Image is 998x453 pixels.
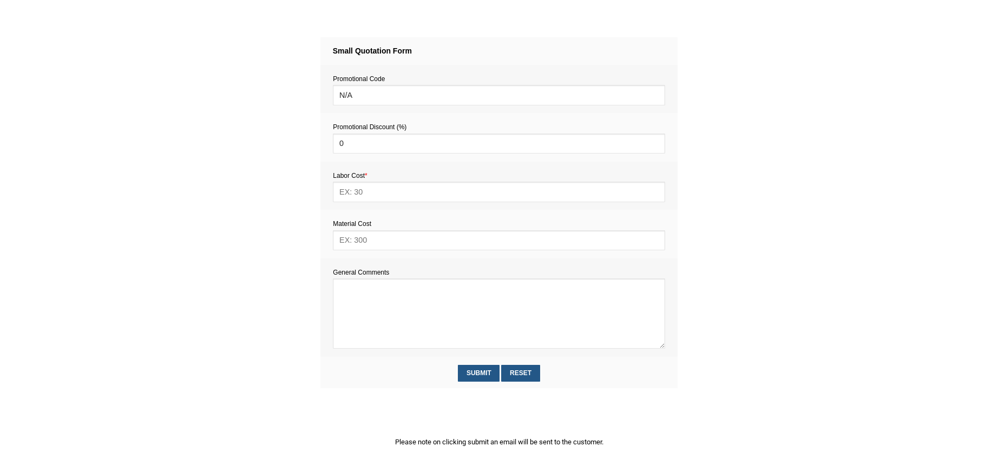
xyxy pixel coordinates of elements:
[333,182,665,202] input: EX: 30
[333,269,389,276] span: General Comments
[333,75,385,83] span: Promotional Code
[458,365,500,382] input: Submit
[333,123,406,131] span: Promotional Discount (%)
[333,220,371,228] span: Material Cost
[333,172,367,179] span: Labor Cost
[333,230,665,250] input: EX: 300
[501,365,540,382] input: Reset
[333,46,412,55] strong: Small Quotation Form
[320,436,678,448] p: Please note on clicking submit an email will be sent to the customer.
